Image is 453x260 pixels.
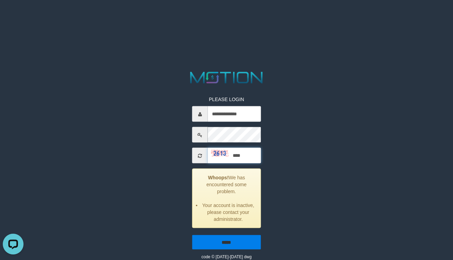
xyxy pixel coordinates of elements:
img: captcha [211,150,229,157]
button: Open LiveChat chat widget [3,3,24,24]
small: code © [DATE]-[DATE] dwg [201,254,251,259]
strong: Whoops! [208,175,229,180]
p: PLEASE LOGIN [192,96,261,103]
li: Your account is inactive, please contact your administrator. [201,202,255,223]
img: MOTION_logo.png [187,70,266,86]
div: We has encountered some problem. [192,169,261,228]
